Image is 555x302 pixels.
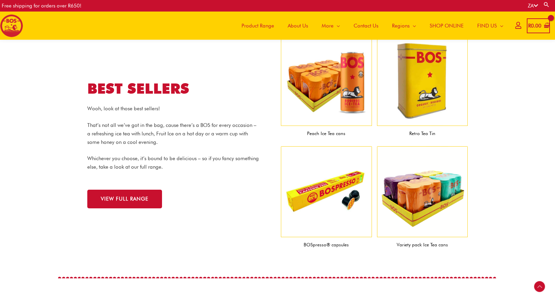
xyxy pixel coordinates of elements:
[377,237,468,252] figcaption: Variety pack Ice Tea cans
[87,121,261,146] p: That’s not all we’ve got in the bag, cause there’s a BOS for every occasion – a refreshing ice te...
[423,12,470,40] a: SHOP ONLINE
[87,105,261,113] p: Wooh, look at those best sellers!
[347,12,385,40] a: Contact Us
[477,16,497,36] span: FIND US
[230,12,510,40] nav: Site Navigation
[281,146,372,237] img: bospresso® capsules
[377,146,468,237] img: bos variety pack 300ml
[377,126,468,141] figcaption: Retro Tea Tin
[527,18,550,34] a: View Shopping Cart, empty
[87,79,274,98] h2: BEST SELLERS
[241,16,274,36] span: Product Range
[281,126,372,141] figcaption: Peach Ice Tea cans
[235,12,281,40] a: Product Range
[528,3,538,9] a: ZA
[101,196,148,202] span: VIEW FULL RANGE
[430,16,464,36] span: SHOP ONLINE
[288,16,308,36] span: About Us
[281,237,372,252] figcaption: BOSpresso® capsules
[281,12,315,40] a: About Us
[281,35,372,126] img: Tea, rooibos tea, Bos ice tea, bos brands, teas, iced tea
[322,16,334,36] span: More
[87,190,162,208] a: VIEW FULL RANGE
[385,12,423,40] a: Regions
[354,16,378,36] span: Contact Us
[315,12,347,40] a: More
[543,1,550,8] a: Search button
[377,35,468,126] img: BOS_tea-bag-tin-copy-1
[528,23,531,29] span: R
[528,23,541,29] bdi: 0.00
[392,16,410,36] span: Regions
[87,154,261,171] p: Whichever you choose, it’s bound to be delicious – so if you fancy something else, take a look at...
